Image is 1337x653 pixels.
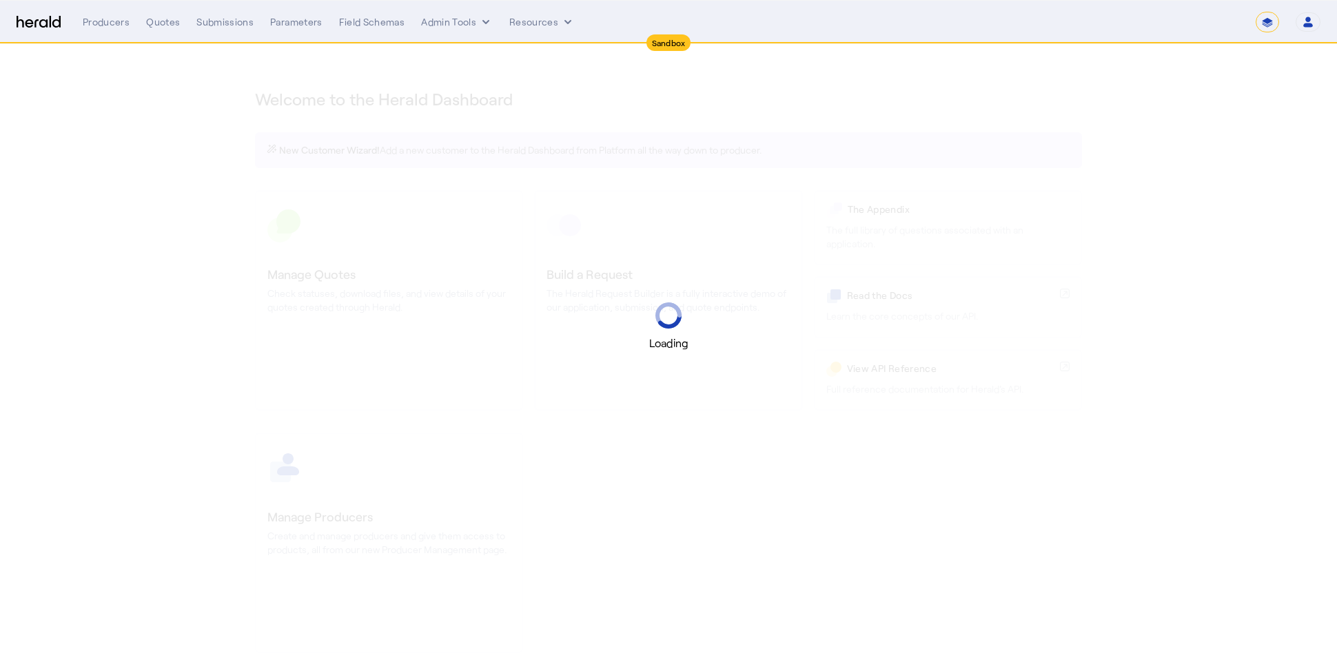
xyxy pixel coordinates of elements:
div: Quotes [146,15,180,29]
div: Sandbox [646,34,691,51]
button: internal dropdown menu [421,15,493,29]
button: Resources dropdown menu [509,15,575,29]
div: Parameters [270,15,323,29]
img: Herald Logo [17,16,61,29]
div: Producers [83,15,130,29]
div: Submissions [196,15,254,29]
div: Field Schemas [339,15,405,29]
